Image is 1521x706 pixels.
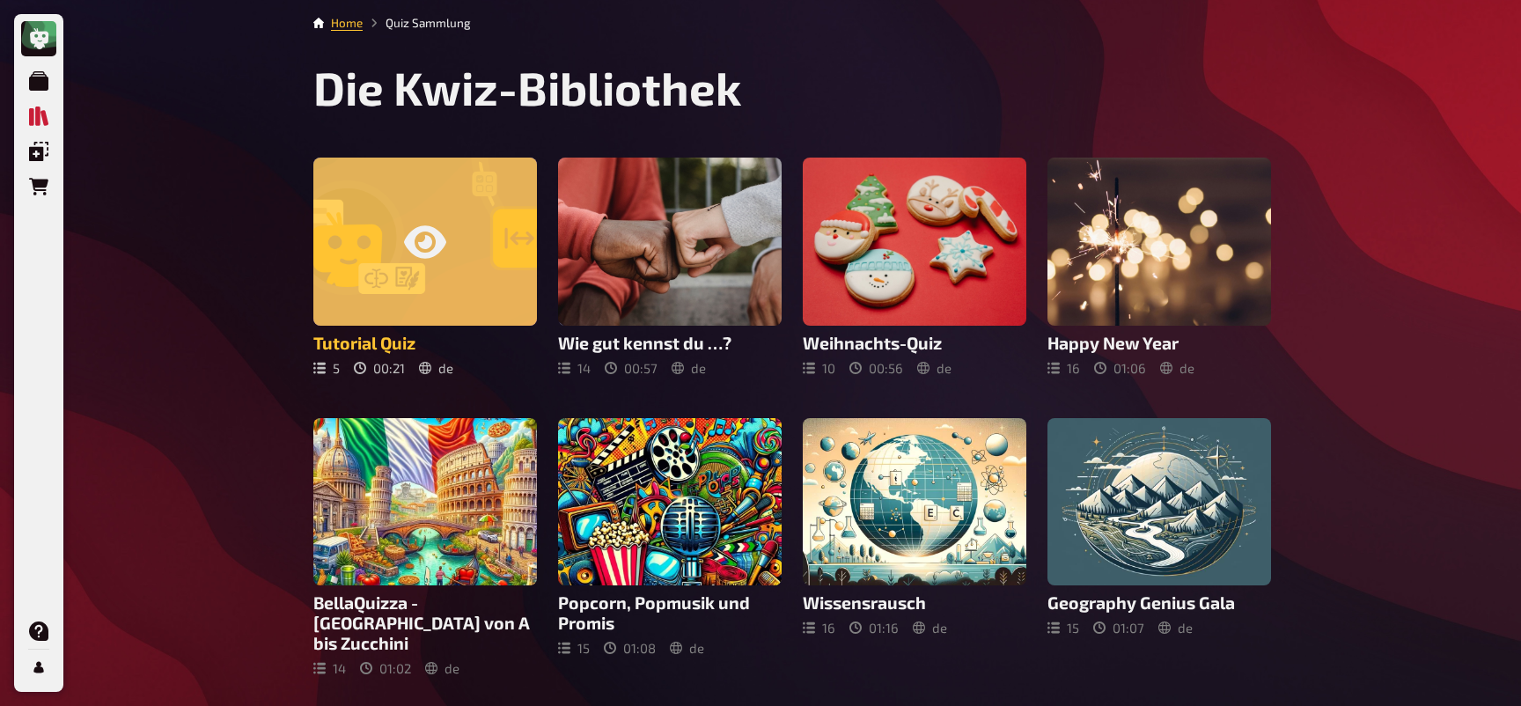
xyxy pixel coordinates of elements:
div: 15 [558,640,590,656]
div: de [425,660,459,676]
a: Weihnachts-Quiz1000:56de [803,158,1026,376]
h3: Popcorn, Popmusik und Promis [558,592,782,633]
h3: Weihnachts-Quiz [803,333,1026,353]
div: 15 [1047,620,1079,636]
a: Tutorial Quiz500:21de [313,158,537,376]
div: 14 [558,360,591,376]
h3: Tutorial Quiz [313,333,537,353]
h3: Wie gut kennst du …? [558,333,782,353]
a: Wie gut kennst du …?1400:57de [558,158,782,376]
a: BellaQuizza - [GEOGRAPHIC_DATA] von A bis Zucchini1401:02de [313,418,537,677]
div: 01 : 16 [849,620,899,636]
a: Geography Genius Gala1501:07de [1047,418,1271,677]
div: 00 : 57 [605,360,658,376]
div: de [419,360,453,376]
div: de [1160,360,1194,376]
h3: Happy New Year [1047,333,1271,353]
h3: Wissensrausch [803,592,1026,613]
div: 16 [1047,360,1080,376]
div: de [670,640,704,656]
h3: Geography Genius Gala [1047,592,1271,613]
div: de [672,360,706,376]
a: Wissensrausch1601:16de [803,418,1026,677]
h1: Die Kwiz-Bibliothek [313,60,1271,115]
h3: BellaQuizza - [GEOGRAPHIC_DATA] von A bis Zucchini [313,592,537,653]
div: de [1158,620,1193,636]
li: Quiz Sammlung [363,14,471,32]
div: 5 [313,360,340,376]
div: 00 : 21 [354,360,405,376]
div: 16 [803,620,835,636]
a: Happy New Year1601:06de [1047,158,1271,376]
div: 01 : 08 [604,640,656,656]
div: 01 : 07 [1093,620,1144,636]
div: de [913,620,947,636]
li: Home [331,14,363,32]
div: de [917,360,952,376]
a: Home [331,16,363,30]
a: Popcorn, Popmusik und Promis1501:08de [558,418,782,677]
div: 10 [803,360,835,376]
div: 14 [313,660,346,676]
div: 01 : 06 [1094,360,1146,376]
div: 01 : 02 [360,660,411,676]
div: 00 : 56 [849,360,903,376]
